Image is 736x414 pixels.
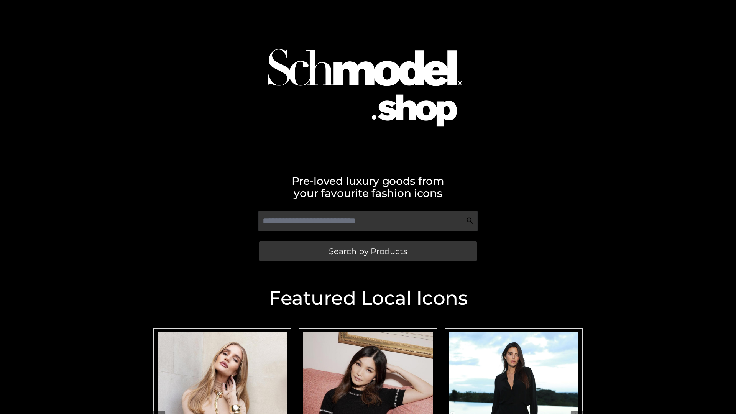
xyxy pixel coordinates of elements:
span: Search by Products [329,247,407,255]
h2: Pre-loved luxury goods from your favourite fashion icons [149,175,586,199]
h2: Featured Local Icons​ [149,289,586,308]
img: Search Icon [466,217,474,225]
a: Search by Products [259,242,477,261]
